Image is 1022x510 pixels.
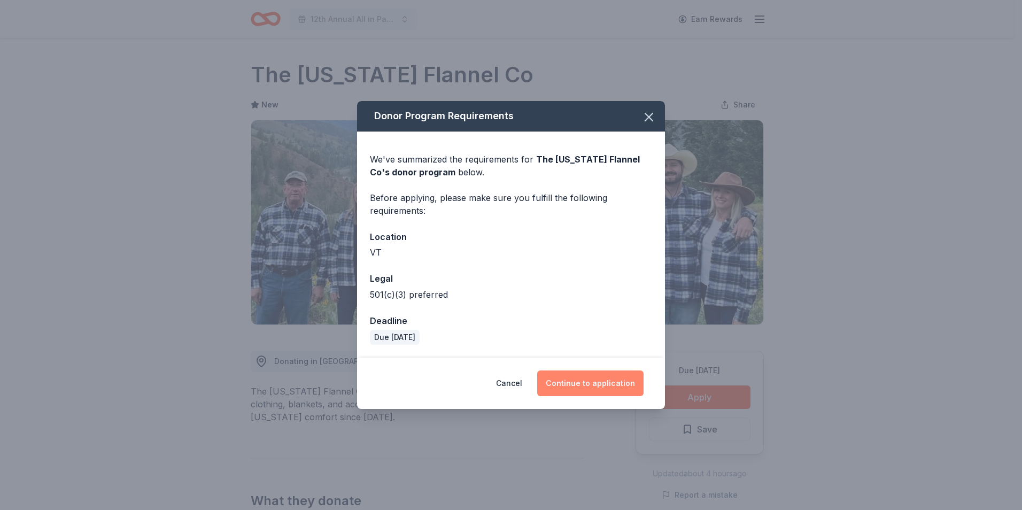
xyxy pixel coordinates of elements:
div: Location [370,230,652,244]
div: Due [DATE] [370,330,420,345]
button: Continue to application [537,370,644,396]
div: Donor Program Requirements [357,101,665,132]
div: Legal [370,272,652,285]
div: Deadline [370,314,652,328]
div: VT [370,246,652,259]
div: 501(c)(3) preferred [370,288,652,301]
button: Cancel [496,370,522,396]
div: Before applying, please make sure you fulfill the following requirements: [370,191,652,217]
div: We've summarized the requirements for below. [370,153,652,179]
